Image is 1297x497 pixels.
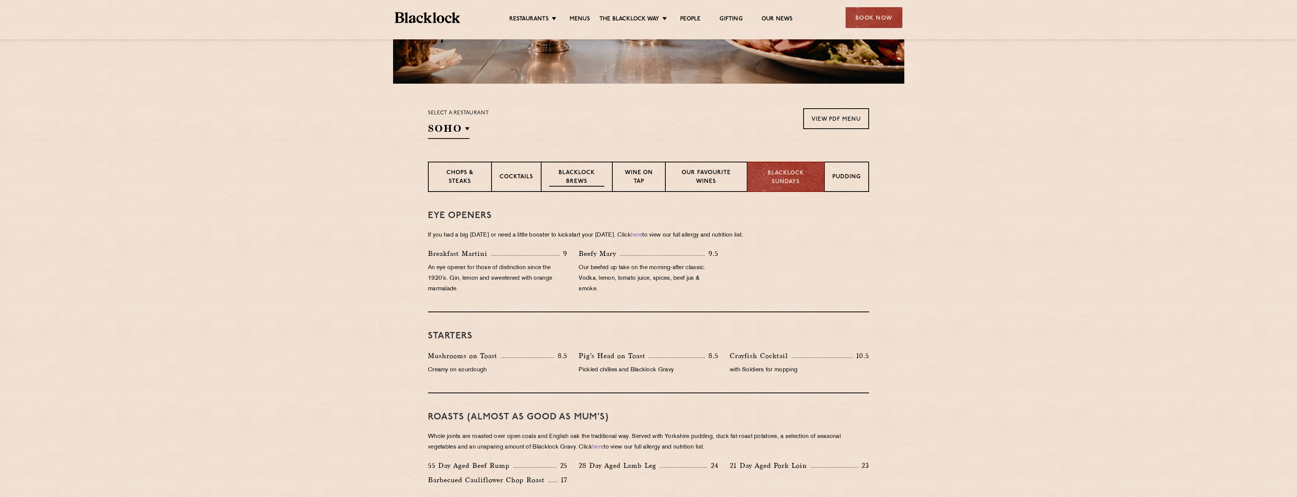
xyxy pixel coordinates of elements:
[579,351,649,361] p: Pig’s Head on Toast
[428,475,548,485] p: Barbecued Cauliflower Chop Roast
[499,173,533,182] p: Cocktails
[720,16,742,24] a: Gifting
[428,432,869,453] p: Whole joints are roasted over open coals and English oak the traditional way. Served with Yorkshi...
[428,365,567,375] p: Creamy on sourdough
[832,173,861,182] p: Pudding
[395,12,460,23] img: BL_Textured_Logo-footer-cropped.svg
[620,169,657,187] p: Wine on Tap
[549,169,604,187] p: Blacklock Brews
[557,475,568,485] p: 17
[707,461,718,471] p: 24
[680,16,701,24] a: People
[579,365,718,375] p: Pickled chillies and Blacklock Gravy
[428,351,501,361] p: Mushrooms on Toast
[579,248,620,259] p: Beefy Mary
[730,365,869,375] p: with Soldiers for mopping
[673,169,739,187] p: Our favourite wines
[592,444,604,450] a: here
[705,351,718,361] p: 8.5
[428,211,869,221] h3: Eye openers
[428,248,491,259] p: Breakfast Martini
[705,249,718,259] p: 9.5
[599,16,659,24] a: The Blacklock Way
[755,169,816,186] p: Blacklock Sundays
[554,351,568,361] p: 8.5
[803,108,869,129] a: View PDF Menu
[428,460,513,471] p: 55 Day Aged Beef Rump
[428,331,869,341] h3: Starters
[730,460,811,471] p: 21 Day Aged Pork Loin
[570,16,590,24] a: Menus
[762,16,793,24] a: Our News
[579,460,660,471] p: 28 Day Aged Lamb Leg
[436,169,484,187] p: Chops & Steaks
[556,461,568,471] p: 25
[730,351,792,361] p: Crayfish Cocktail
[428,230,869,241] p: If you had a big [DATE] or need a little booster to kickstart your [DATE]. Click to view our full...
[509,16,549,24] a: Restaurants
[858,461,869,471] p: 23
[852,351,869,361] p: 10.5
[428,412,869,422] h3: Roasts (Almost as good as Mum's)
[846,7,902,28] div: Book Now
[579,263,718,294] p: Our beefed up take on the morning-after classic. Vodka, lemon, tomato juice, spices, beef jus & s...
[631,232,642,238] a: here
[428,263,567,294] p: An eye opener for those of distinction since the 1920’s. Gin, lemon and sweetened with orange mar...
[428,122,470,139] h2: SOHO
[428,108,489,118] p: Select a restaurant
[559,249,567,259] p: 9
